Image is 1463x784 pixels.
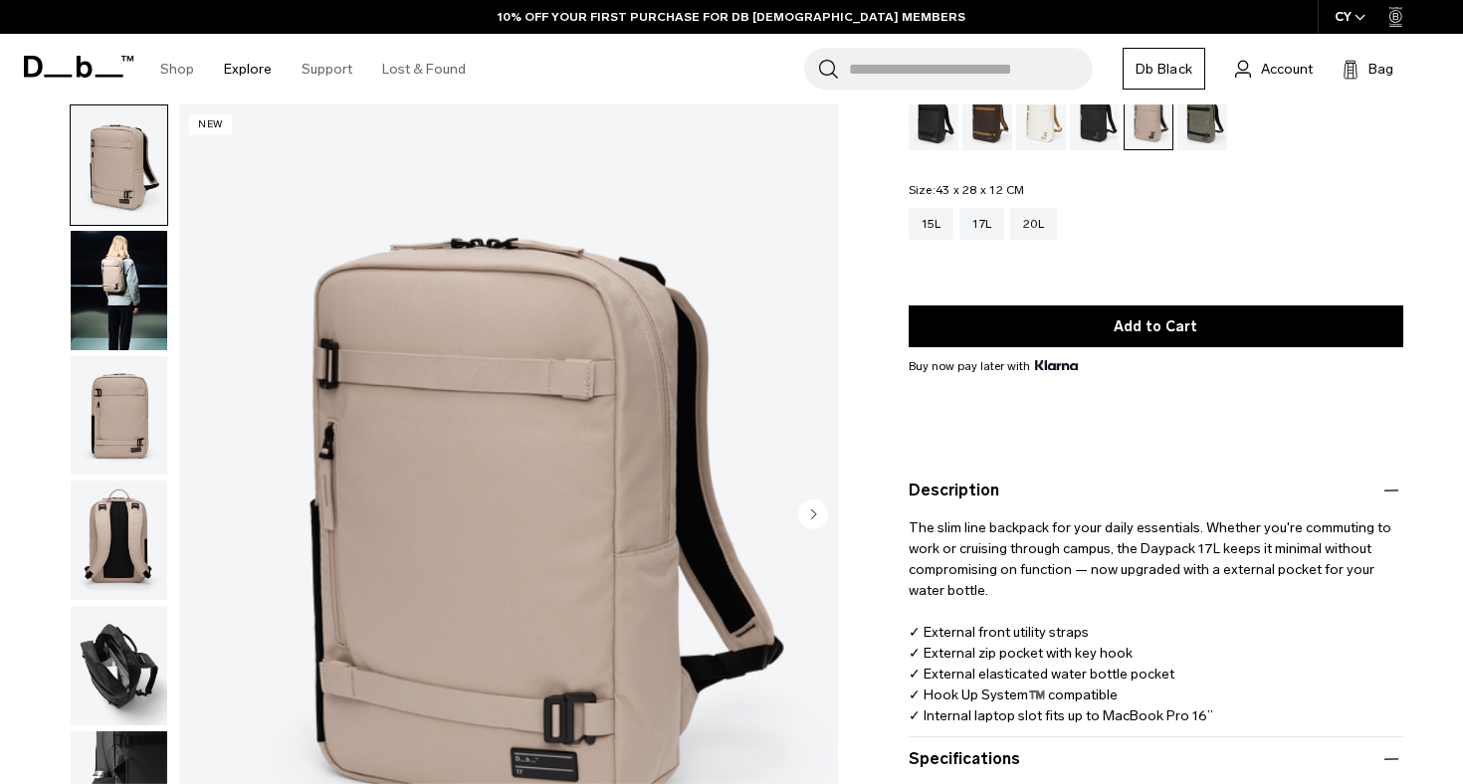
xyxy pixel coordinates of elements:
[798,498,828,532] button: Next slide
[71,105,167,225] img: Daypack 17L Fogbow Beige
[70,104,168,226] button: Daypack 17L Fogbow Beige
[70,355,168,477] button: Daypack 17L Fogbow Beige
[909,747,1403,771] button: Specifications
[160,34,194,104] a: Shop
[962,89,1012,150] a: Espresso
[1124,89,1173,150] a: Fogbow Beige
[936,183,1025,197] span: 43 x 28 x 12 CM
[71,356,167,476] img: Daypack 17L Fogbow Beige
[70,230,168,351] button: Daypack 17L Fogbow Beige
[1177,89,1227,150] a: Forest Green
[1123,48,1205,90] a: Db Black
[909,305,1403,347] button: Add to Cart
[909,208,954,240] a: 15L
[145,34,481,104] nav: Main Navigation
[70,480,168,601] button: Daypack 17L Fogbow Beige
[1035,360,1078,370] img: {"height" => 20, "alt" => "Klarna"}
[909,89,958,150] a: Black Out
[1070,89,1120,150] a: Charcoal Grey
[70,605,168,726] button: Daypack 17L Fogbow Beige
[71,481,167,600] img: Daypack 17L Fogbow Beige
[498,8,965,26] a: 10% OFF YOUR FIRST PURCHASE FOR DB [DEMOGRAPHIC_DATA] MEMBERS
[909,502,1403,726] p: The slim line backpack for your daily essentials. Whether you're commuting to work or cruising th...
[1235,57,1313,81] a: Account
[224,34,272,104] a: Explore
[189,114,232,135] p: New
[71,606,167,725] img: Daypack 17L Fogbow Beige
[909,479,1403,502] button: Description
[382,34,466,104] a: Lost & Found
[1261,59,1313,80] span: Account
[71,231,167,350] img: Daypack 17L Fogbow Beige
[909,184,1025,196] legend: Size:
[1368,59,1393,80] span: Bag
[1343,57,1393,81] button: Bag
[1016,89,1066,150] a: Oatmilk
[909,357,1078,375] span: Buy now pay later with
[959,208,1004,240] a: 17L
[1010,208,1057,240] a: 20L
[302,34,352,104] a: Support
